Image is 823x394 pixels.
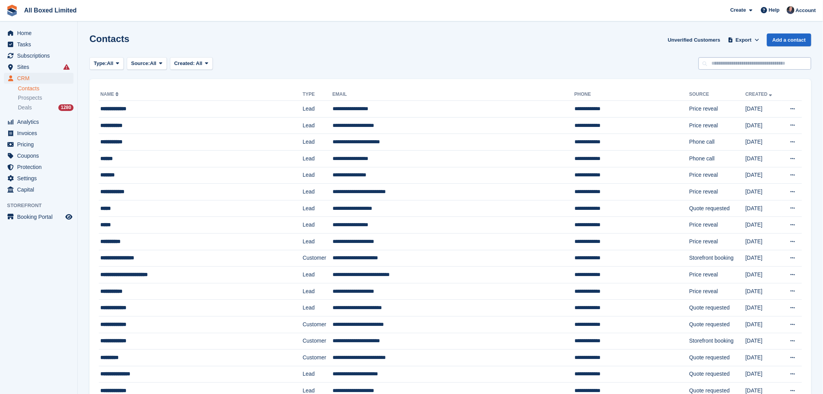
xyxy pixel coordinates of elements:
[333,88,574,101] th: Email
[17,39,64,50] span: Tasks
[689,250,745,267] td: Storefront booking
[303,150,333,167] td: Lead
[769,6,780,14] span: Help
[303,333,333,350] td: Customer
[131,60,150,67] span: Source:
[17,184,64,195] span: Capital
[4,62,74,72] a: menu
[689,366,745,383] td: Quote requested
[746,366,781,383] td: [DATE]
[4,73,74,84] a: menu
[4,139,74,150] a: menu
[746,101,781,118] td: [DATE]
[4,50,74,61] a: menu
[303,217,333,234] td: Lead
[17,73,64,84] span: CRM
[689,300,745,317] td: Quote requested
[736,36,752,44] span: Export
[127,57,167,70] button: Source: All
[689,200,745,217] td: Quote requested
[303,283,333,300] td: Lead
[796,7,816,14] span: Account
[4,39,74,50] a: menu
[17,50,64,61] span: Subscriptions
[303,233,333,250] td: Lead
[746,117,781,134] td: [DATE]
[64,212,74,222] a: Preview store
[17,150,64,161] span: Coupons
[174,60,195,66] span: Created:
[4,184,74,195] a: menu
[17,139,64,150] span: Pricing
[303,200,333,217] td: Lead
[689,117,745,134] td: Price reveal
[746,316,781,333] td: [DATE]
[689,350,745,366] td: Quote requested
[303,134,333,151] td: Lead
[17,162,64,172] span: Protection
[89,33,130,44] h1: Contacts
[4,173,74,184] a: menu
[303,300,333,317] td: Lead
[303,167,333,184] td: Lead
[689,333,745,350] td: Storefront booking
[730,6,746,14] span: Create
[746,283,781,300] td: [DATE]
[170,57,213,70] button: Created: All
[4,128,74,139] a: menu
[689,316,745,333] td: Quote requested
[4,162,74,172] a: menu
[303,101,333,118] td: Lead
[746,267,781,283] td: [DATE]
[17,62,64,72] span: Sites
[303,366,333,383] td: Lead
[746,350,781,366] td: [DATE]
[746,91,774,97] a: Created
[17,116,64,127] span: Analytics
[196,60,203,66] span: All
[6,5,18,16] img: stora-icon-8386f47178a22dfd0bd8f6a31ec36ba5ce8667c1dd55bd0f319d3a0aa187defe.svg
[89,57,124,70] button: Type: All
[100,91,120,97] a: Name
[727,33,761,46] button: Export
[303,267,333,283] td: Lead
[746,200,781,217] td: [DATE]
[665,33,723,46] a: Unverified Customers
[303,88,333,101] th: Type
[689,134,745,151] td: Phone call
[17,173,64,184] span: Settings
[689,233,745,250] td: Price reveal
[787,6,795,14] img: Dan Goss
[4,150,74,161] a: menu
[150,60,157,67] span: All
[746,250,781,267] td: [DATE]
[746,184,781,201] td: [DATE]
[746,300,781,317] td: [DATE]
[689,101,745,118] td: Price reveal
[18,104,74,112] a: Deals 1280
[746,134,781,151] td: [DATE]
[303,316,333,333] td: Customer
[17,28,64,39] span: Home
[689,267,745,283] td: Price reveal
[767,33,811,46] a: Add a contact
[303,117,333,134] td: Lead
[689,184,745,201] td: Price reveal
[303,184,333,201] td: Lead
[18,94,42,102] span: Prospects
[4,211,74,222] a: menu
[689,150,745,167] td: Phone call
[574,88,689,101] th: Phone
[17,128,64,139] span: Invoices
[4,28,74,39] a: menu
[303,250,333,267] td: Customer
[21,4,80,17] a: All Boxed Limited
[689,167,745,184] td: Price reveal
[17,211,64,222] span: Booking Portal
[689,283,745,300] td: Price reveal
[746,217,781,234] td: [DATE]
[94,60,107,67] span: Type:
[746,333,781,350] td: [DATE]
[689,217,745,234] td: Price reveal
[63,64,70,70] i: Smart entry sync failures have occurred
